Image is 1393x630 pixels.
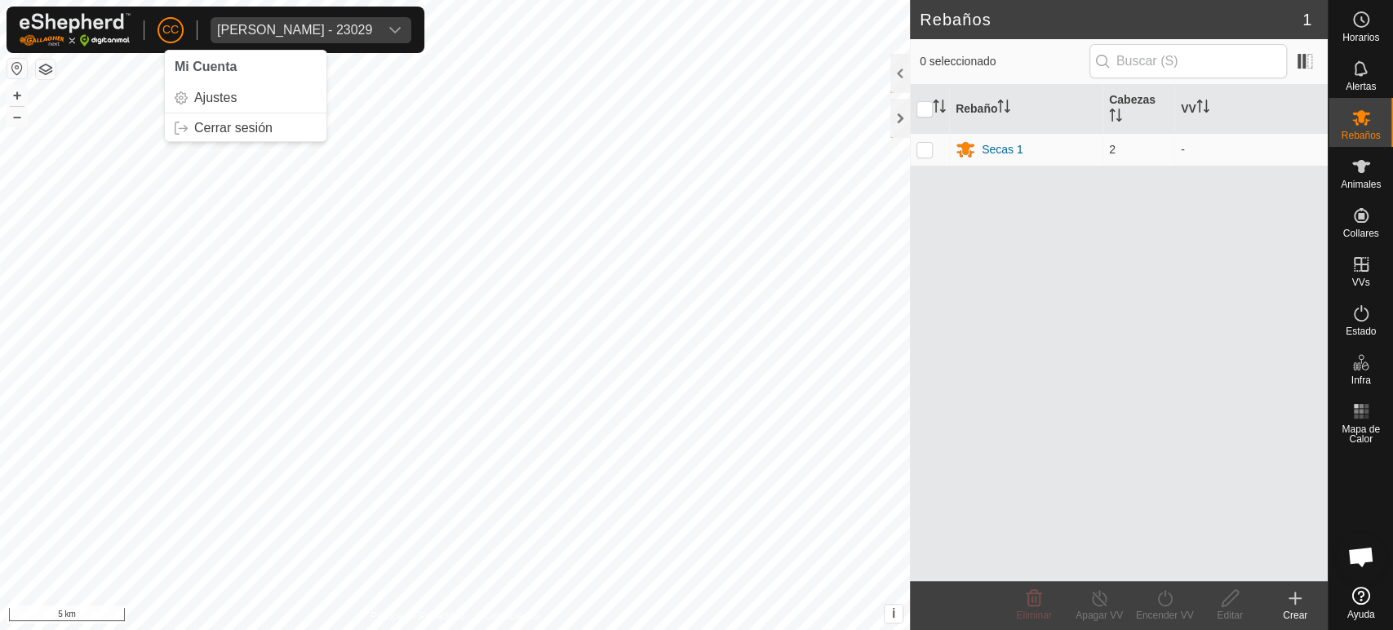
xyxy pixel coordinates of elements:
p-sorticon: Activar para ordenar [933,102,946,115]
span: VVs [1351,277,1369,287]
button: – [7,107,27,126]
span: Animales [1341,180,1381,189]
span: Ajustes [194,91,237,104]
span: i [892,606,895,620]
span: Rebaños [1341,131,1380,140]
span: Infra [1351,375,1370,385]
button: i [885,605,903,623]
div: Crear [1262,608,1328,623]
button: + [7,86,27,105]
span: 2 [1109,143,1116,156]
td: - [1174,133,1328,166]
span: Mapa de Calor [1333,424,1389,444]
a: Política de Privacidad [370,609,464,623]
p-sorticon: Activar para ordenar [1196,102,1209,115]
th: VV [1174,85,1328,134]
p-sorticon: Activar para ordenar [997,102,1010,115]
span: Collares [1342,228,1378,238]
div: Secas 1 [982,141,1023,158]
a: Ayuda [1329,580,1393,626]
button: Capas del Mapa [36,60,55,79]
button: Restablecer Mapa [7,59,27,78]
a: Cerrar sesión [165,115,326,141]
span: Cerrar sesión [194,122,273,135]
span: Ayuda [1347,610,1375,619]
div: Encender VV [1132,608,1197,623]
a: Contáctenos [484,609,539,623]
span: Alberto Garcia Guijo - 23029 [211,17,379,43]
div: [PERSON_NAME] - 23029 [217,24,372,37]
div: dropdown trigger [379,17,411,43]
span: 1 [1302,7,1311,32]
span: Horarios [1342,33,1379,42]
span: Alertas [1346,82,1376,91]
span: 0 seleccionado [920,53,1089,70]
img: Logo Gallagher [20,13,131,47]
a: Ajustes [165,85,326,111]
p-sorticon: Activar para ordenar [1109,111,1122,124]
span: CC [162,21,179,38]
span: Mi Cuenta [175,60,237,73]
span: Eliminar [1016,610,1051,621]
div: Apagar VV [1067,608,1132,623]
div: Chat abierto [1337,532,1386,581]
div: Editar [1197,608,1262,623]
th: Cabezas [1102,85,1174,134]
th: Rebaño [949,85,1102,134]
span: Estado [1346,326,1376,336]
h2: Rebaños [920,10,1302,29]
input: Buscar (S) [1089,44,1287,78]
